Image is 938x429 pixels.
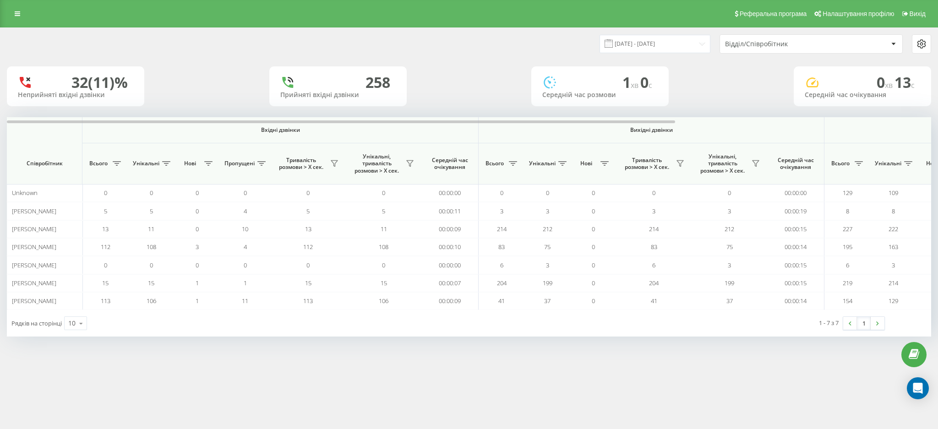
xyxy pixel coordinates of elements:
span: Всього [87,160,110,167]
span: 15 [305,279,311,287]
span: 6 [846,261,849,269]
span: 129 [889,297,898,305]
span: 0 [196,225,199,233]
span: 0 [382,261,385,269]
span: 0 [640,72,652,92]
span: Рядків на сторінці [11,319,62,327]
span: [PERSON_NAME] [12,261,56,269]
span: 1 [196,297,199,305]
span: Реферальна програма [740,10,807,17]
span: 227 [843,225,852,233]
span: 11 [381,225,387,233]
span: 154 [843,297,852,305]
span: 0 [592,279,595,287]
span: 11 [148,225,154,233]
span: 204 [497,279,507,287]
span: Нові [575,160,598,167]
div: 10 [68,319,76,328]
span: 75 [544,243,551,251]
a: 1 [857,317,871,330]
span: 222 [889,225,898,233]
span: Середній час очікування [774,157,817,171]
td: 00:00:09 [421,220,479,238]
span: 0 [306,189,310,197]
td: 00:00:00 [767,184,824,202]
span: 15 [381,279,387,287]
span: [PERSON_NAME] [12,243,56,251]
td: 00:00:15 [767,274,824,292]
span: 3 [728,207,731,215]
td: 00:00:14 [767,238,824,256]
div: 258 [365,74,390,91]
span: 0 [592,189,595,197]
span: 75 [726,243,733,251]
span: 199 [543,279,552,287]
td: 00:00:07 [421,274,479,292]
span: 13 [305,225,311,233]
span: 199 [725,279,734,287]
span: 8 [846,207,849,215]
span: 108 [379,243,388,251]
span: 109 [889,189,898,197]
span: 0 [877,72,894,92]
div: Відділ/Співробітник [725,40,834,48]
span: 15 [102,279,109,287]
span: Унікальні [875,160,901,167]
span: 0 [728,189,731,197]
span: 37 [726,297,733,305]
span: 5 [104,207,107,215]
td: 00:00:14 [767,292,824,310]
span: [PERSON_NAME] [12,225,56,233]
span: 113 [101,297,110,305]
span: 0 [244,189,247,197]
span: 13 [894,72,915,92]
span: 204 [649,279,659,287]
div: 1 - 7 з 7 [819,318,839,327]
span: 15 [148,279,154,287]
span: 5 [306,207,310,215]
span: Тривалість розмови > Х сек. [621,157,673,171]
span: Вхідні дзвінки [106,126,454,134]
span: Унікальні, тривалість розмови > Х сек. [350,153,403,174]
span: Всього [483,160,506,167]
span: 4 [244,243,247,251]
div: 32 (11)% [71,74,128,91]
span: 10 [242,225,248,233]
span: 106 [379,297,388,305]
td: 00:00:15 [767,220,824,238]
span: 5 [382,207,385,215]
span: 0 [196,261,199,269]
span: Пропущені [224,160,255,167]
td: 00:00:10 [421,238,479,256]
span: 1 [244,279,247,287]
span: Налаштування профілю [823,10,894,17]
div: Середній час очікування [805,91,920,99]
span: 3 [546,207,549,215]
td: 00:00:11 [421,202,479,220]
span: 0 [500,189,503,197]
span: 3 [500,207,503,215]
span: 214 [889,279,898,287]
span: 113 [303,297,313,305]
div: Середній час розмови [542,91,658,99]
span: 41 [498,297,505,305]
td: 00:00:15 [767,256,824,274]
span: Нові [179,160,202,167]
span: 212 [543,225,552,233]
span: 6 [500,261,503,269]
span: 0 [150,261,153,269]
span: хв [885,80,894,90]
span: Середній час очікування [428,157,471,171]
span: 37 [544,297,551,305]
span: 1 [622,72,640,92]
span: c [649,80,652,90]
span: 41 [651,297,657,305]
span: 0 [104,189,107,197]
span: [PERSON_NAME] [12,279,56,287]
span: 163 [889,243,898,251]
span: Всього [829,160,852,167]
span: 11 [242,297,248,305]
span: 0 [382,189,385,197]
span: 6 [652,261,655,269]
span: 3 [728,261,731,269]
